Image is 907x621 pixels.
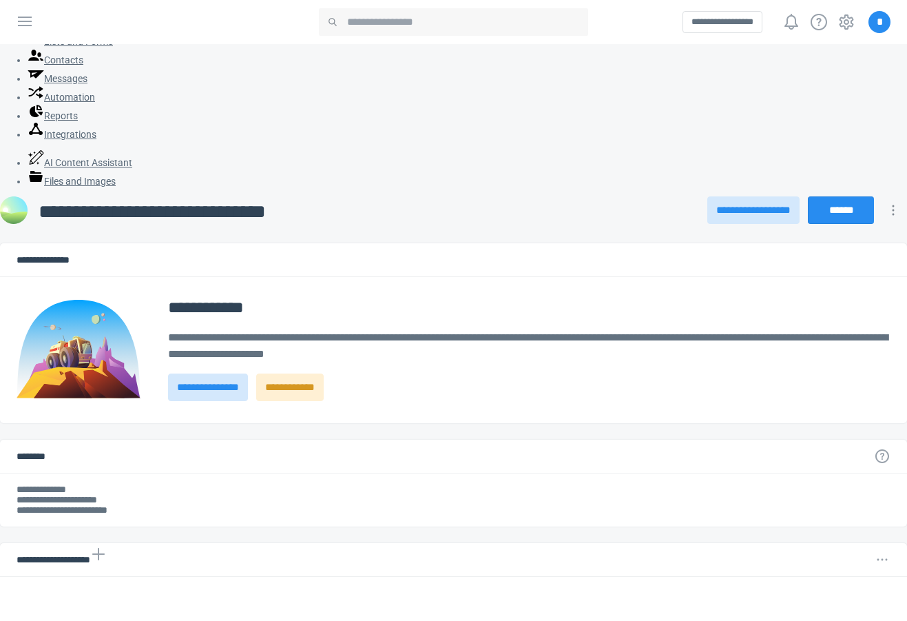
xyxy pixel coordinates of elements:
[44,129,96,140] span: Integrations
[44,176,116,187] span: Files and Images
[44,73,87,84] span: Messages
[28,176,116,187] a: Files and Images
[44,54,83,65] span: Contacts
[28,54,83,65] a: Contacts
[28,92,95,103] a: Automation
[28,157,132,168] a: AI Content Assistant
[44,92,95,103] span: Automation
[28,73,87,84] a: Messages
[28,110,78,121] a: Reports
[28,129,96,140] a: Integrations
[44,110,78,121] span: Reports
[44,157,132,168] span: AI Content Assistant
